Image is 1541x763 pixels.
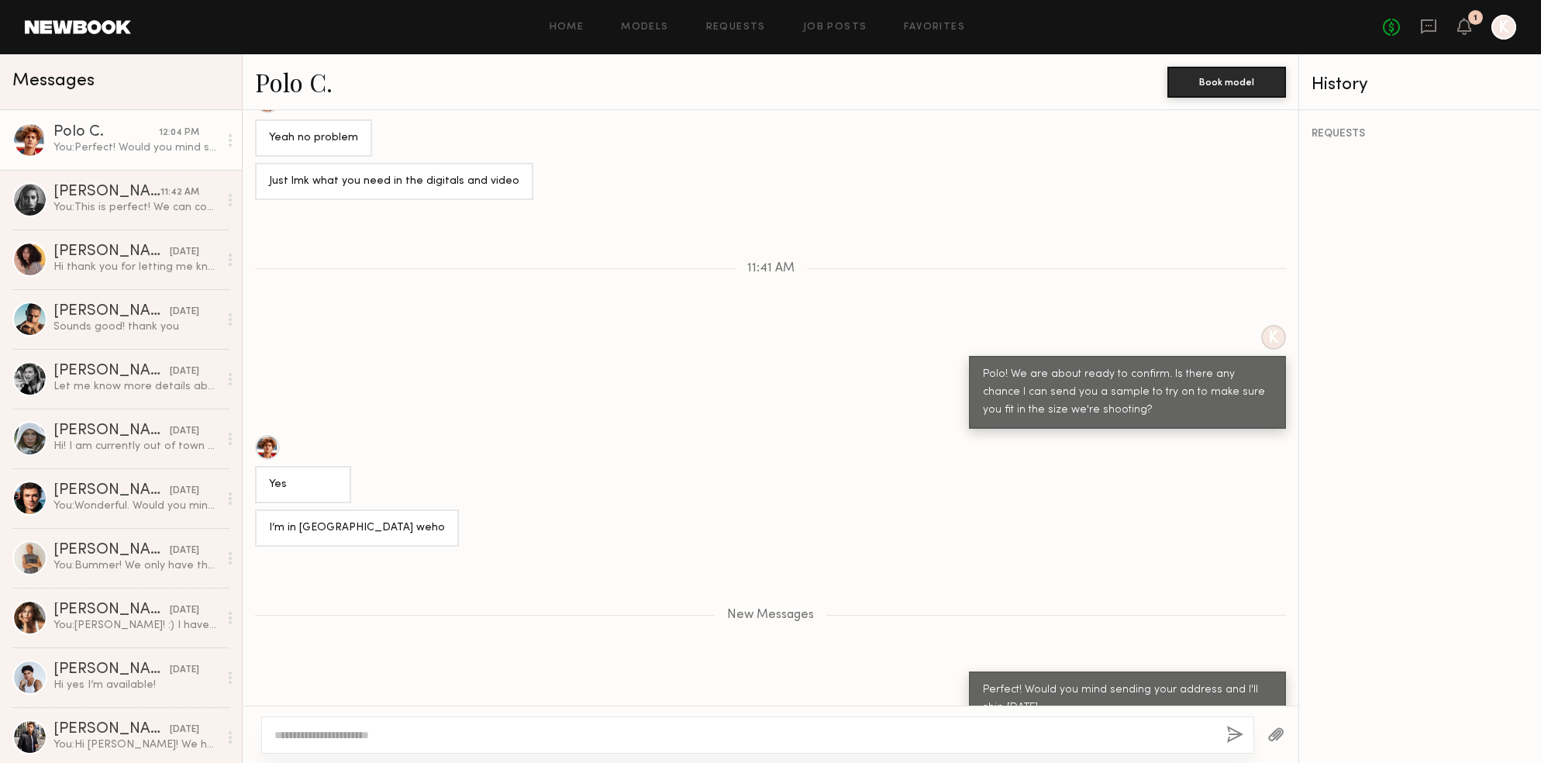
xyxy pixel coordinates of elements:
a: Job Posts [803,22,867,33]
div: [PERSON_NAME] [53,304,170,319]
a: Book model [1167,74,1286,88]
div: [PERSON_NAME] [53,483,170,499]
div: You: Wonderful. Would you mind holding the time? Are you able to send in a casting digitals + vid... [53,499,219,513]
div: [DATE] [170,424,199,439]
div: [PERSON_NAME] [53,364,170,379]
div: Hi! I am currently out of town or I would love to!!! [53,439,219,454]
div: You: This is perfect! We can confirm! [53,200,219,215]
a: Models [621,22,668,33]
div: [DATE] [170,663,199,678]
a: Requests [706,22,766,33]
div: [PERSON_NAME] [53,185,160,200]
div: 12:04 PM [159,126,199,140]
div: [DATE] [170,544,199,558]
div: [DATE] [170,484,199,499]
div: [PERSON_NAME] [53,244,170,260]
div: Hi thank you for letting me know! I just found out I am available that day. For half day I typica... [53,260,219,274]
div: Polo C. [53,125,159,140]
div: History [1312,76,1529,94]
a: Favorites [904,22,965,33]
div: Yeah no problem [269,129,358,147]
span: New Messages [727,609,814,622]
div: [DATE] [170,305,199,319]
div: Hi yes I’m available! [53,678,219,692]
a: K [1491,15,1516,40]
div: Let me know more details about the job please :) [53,379,219,394]
div: I’m in [GEOGRAPHIC_DATA] weho [269,520,445,537]
div: You: Bummer! We only have the 16th as an option. Let me know if anything changes! [53,558,219,573]
div: [DATE] [170,364,199,379]
div: Sounds good! thank you [53,319,219,334]
div: [PERSON_NAME] [53,722,170,737]
div: Polo! We are about ready to confirm. Is there any chance I can send you a sample to try on to mak... [983,366,1272,419]
button: Book model [1167,67,1286,98]
div: Just lmk what you need in the digitals and video [269,173,519,191]
div: Yes [269,476,337,494]
div: [PERSON_NAME] [53,423,170,439]
div: [PERSON_NAME] O. [53,543,170,558]
div: Perfect! Would you mind sending your address and I'll ship [DATE]. [983,682,1272,717]
div: [PERSON_NAME] [53,602,170,618]
span: 11:41 AM [747,262,795,275]
div: [DATE] [170,245,199,260]
div: [DATE] [170,603,199,618]
span: Messages [12,72,95,90]
div: [PERSON_NAME] [53,662,170,678]
div: 1 [1474,14,1477,22]
div: You: [PERSON_NAME]! :) I have a shoot coming up for Sportiqe with photographer [PERSON_NAME] on [... [53,618,219,633]
div: 11:42 AM [160,185,199,200]
a: Polo C. [255,65,333,98]
div: REQUESTS [1312,129,1529,140]
div: [DATE] [170,723,199,737]
div: You: Perfect! Would you mind sending your address and I'll ship [DATE]. [53,140,219,155]
a: Home [550,22,584,33]
div: You: Hi [PERSON_NAME]! We have a shoot coming up for Sportiqe with photographer [PERSON_NAME] on ... [53,737,219,752]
